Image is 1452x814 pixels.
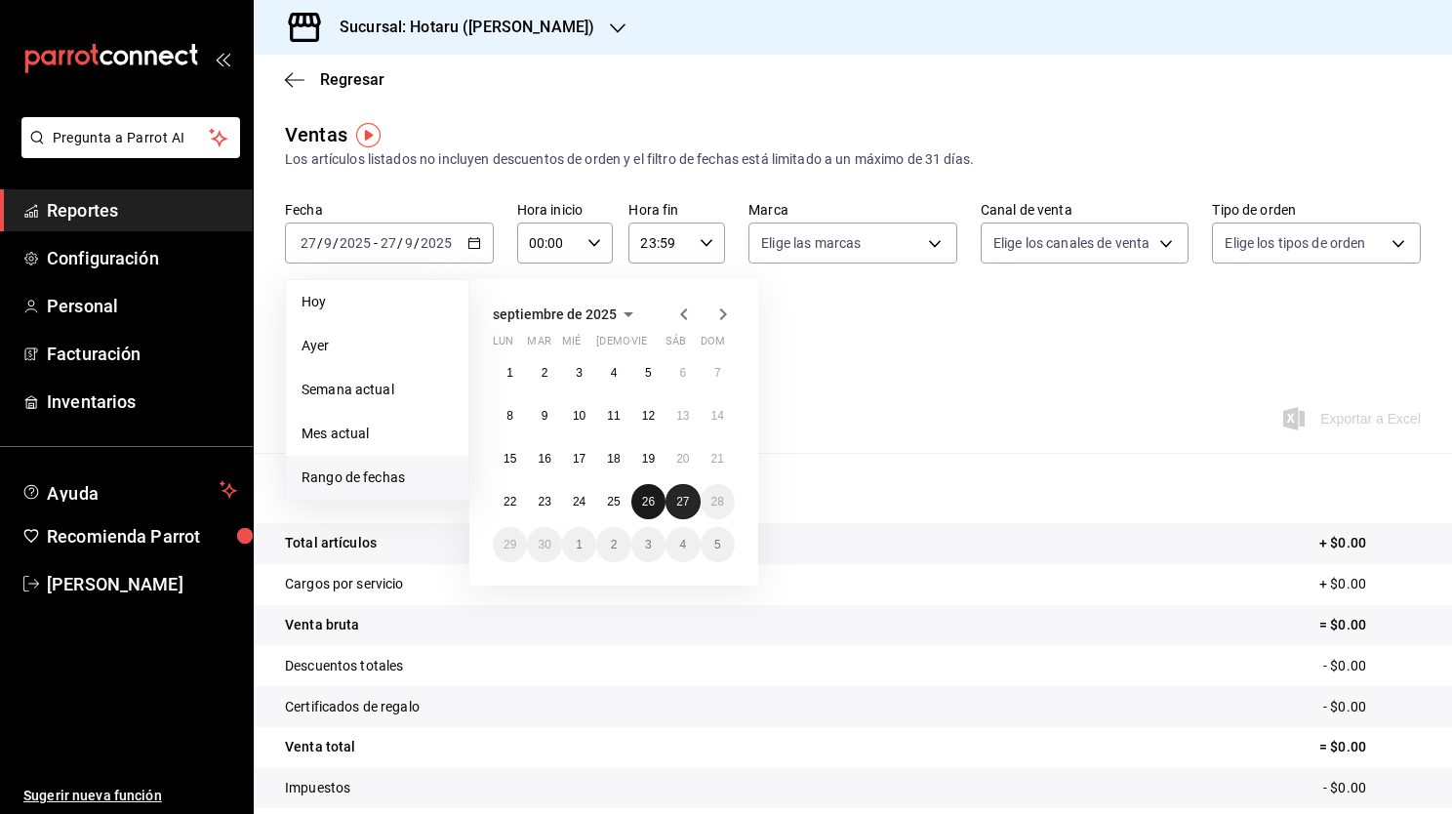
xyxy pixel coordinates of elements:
[1323,778,1421,798] p: - $0.00
[285,656,403,676] p: Descuentos totales
[493,484,527,519] button: 22 de septiembre de 2025
[642,409,655,423] abbr: 12 de septiembre de 2025
[714,366,721,380] abbr: 7 de septiembre de 2025
[596,398,630,433] button: 11 de septiembre de 2025
[285,120,347,149] div: Ventas
[711,452,724,466] abbr: 21 de septiembre de 2025
[420,235,453,251] input: ----
[21,117,240,158] button: Pregunta a Parrot AI
[665,355,700,390] button: 6 de septiembre de 2025
[538,538,550,551] abbr: 30 de septiembre de 2025
[542,409,548,423] abbr: 9 de septiembre de 2025
[47,478,212,502] span: Ayuda
[285,737,355,757] p: Venta total
[596,441,630,476] button: 18 de septiembre de 2025
[993,233,1149,253] span: Elige los canales de venta
[285,149,1421,170] div: Los artículos listados no incluyen descuentos de orden y el filtro de fechas está limitado a un m...
[576,366,583,380] abbr: 3 de septiembre de 2025
[538,495,550,509] abbr: 23 de septiembre de 2025
[47,571,237,597] span: [PERSON_NAME]
[573,409,585,423] abbr: 10 de septiembre de 2025
[701,398,735,433] button: 14 de septiembre de 2025
[611,538,618,551] abbr: 2 de octubre de 2025
[542,366,548,380] abbr: 2 de septiembre de 2025
[285,574,404,594] p: Cargos por servicio
[711,495,724,509] abbr: 28 de septiembre de 2025
[285,70,384,89] button: Regresar
[317,235,323,251] span: /
[527,484,561,519] button: 23 de septiembre de 2025
[285,697,420,717] p: Certificados de regalo
[1323,697,1421,717] p: - $0.00
[47,293,237,319] span: Personal
[493,306,617,322] span: septiembre de 2025
[504,495,516,509] abbr: 22 de septiembre de 2025
[701,335,725,355] abbr: domingo
[611,366,618,380] abbr: 4 de septiembre de 2025
[14,142,240,162] a: Pregunta a Parrot AI
[665,398,700,433] button: 13 de septiembre de 2025
[504,452,516,466] abbr: 15 de septiembre de 2025
[576,538,583,551] abbr: 1 de octubre de 2025
[628,203,725,217] label: Hora fin
[1323,656,1421,676] p: - $0.00
[285,533,377,553] p: Total artículos
[573,495,585,509] abbr: 24 de septiembre de 2025
[596,527,630,562] button: 2 de octubre de 2025
[562,335,581,355] abbr: miércoles
[596,484,630,519] button: 25 de septiembre de 2025
[506,409,513,423] abbr: 8 de septiembre de 2025
[380,235,397,251] input: --
[607,409,620,423] abbr: 11 de septiembre de 2025
[493,303,640,326] button: septiembre de 2025
[397,235,403,251] span: /
[562,355,596,390] button: 3 de septiembre de 2025
[47,245,237,271] span: Configuración
[504,538,516,551] abbr: 29 de septiembre de 2025
[527,441,561,476] button: 16 de septiembre de 2025
[562,484,596,519] button: 24 de septiembre de 2025
[665,335,686,355] abbr: sábado
[631,398,665,433] button: 12 de septiembre de 2025
[642,495,655,509] abbr: 26 de septiembre de 2025
[323,235,333,251] input: --
[527,527,561,562] button: 30 de septiembre de 2025
[302,336,453,356] span: Ayer
[215,51,230,66] button: open_drawer_menu
[527,335,550,355] abbr: martes
[285,615,359,635] p: Venta bruta
[631,335,647,355] abbr: viernes
[761,233,861,253] span: Elige las marcas
[665,441,700,476] button: 20 de septiembre de 2025
[607,452,620,466] abbr: 18 de septiembre de 2025
[1319,615,1421,635] p: = $0.00
[47,523,237,549] span: Recomienda Parrot
[1319,533,1421,553] p: + $0.00
[596,355,630,390] button: 4 de septiembre de 2025
[404,235,414,251] input: --
[607,495,620,509] abbr: 25 de septiembre de 2025
[493,355,527,390] button: 1 de septiembre de 2025
[679,366,686,380] abbr: 6 de septiembre de 2025
[676,409,689,423] abbr: 13 de septiembre de 2025
[414,235,420,251] span: /
[596,335,711,355] abbr: jueves
[676,452,689,466] abbr: 20 de septiembre de 2025
[47,388,237,415] span: Inventarios
[631,441,665,476] button: 19 de septiembre de 2025
[527,398,561,433] button: 9 de septiembre de 2025
[665,527,700,562] button: 4 de octubre de 2025
[711,409,724,423] abbr: 14 de septiembre de 2025
[676,495,689,509] abbr: 27 de septiembre de 2025
[642,452,655,466] abbr: 19 de septiembre de 2025
[23,786,237,806] span: Sugerir nueva función
[562,441,596,476] button: 17 de septiembre de 2025
[374,235,378,251] span: -
[631,355,665,390] button: 5 de septiembre de 2025
[701,355,735,390] button: 7 de septiembre de 2025
[573,452,585,466] abbr: 17 de septiembre de 2025
[285,203,494,217] label: Fecha
[493,398,527,433] button: 8 de septiembre de 2025
[645,538,652,551] abbr: 3 de octubre de 2025
[517,203,614,217] label: Hora inicio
